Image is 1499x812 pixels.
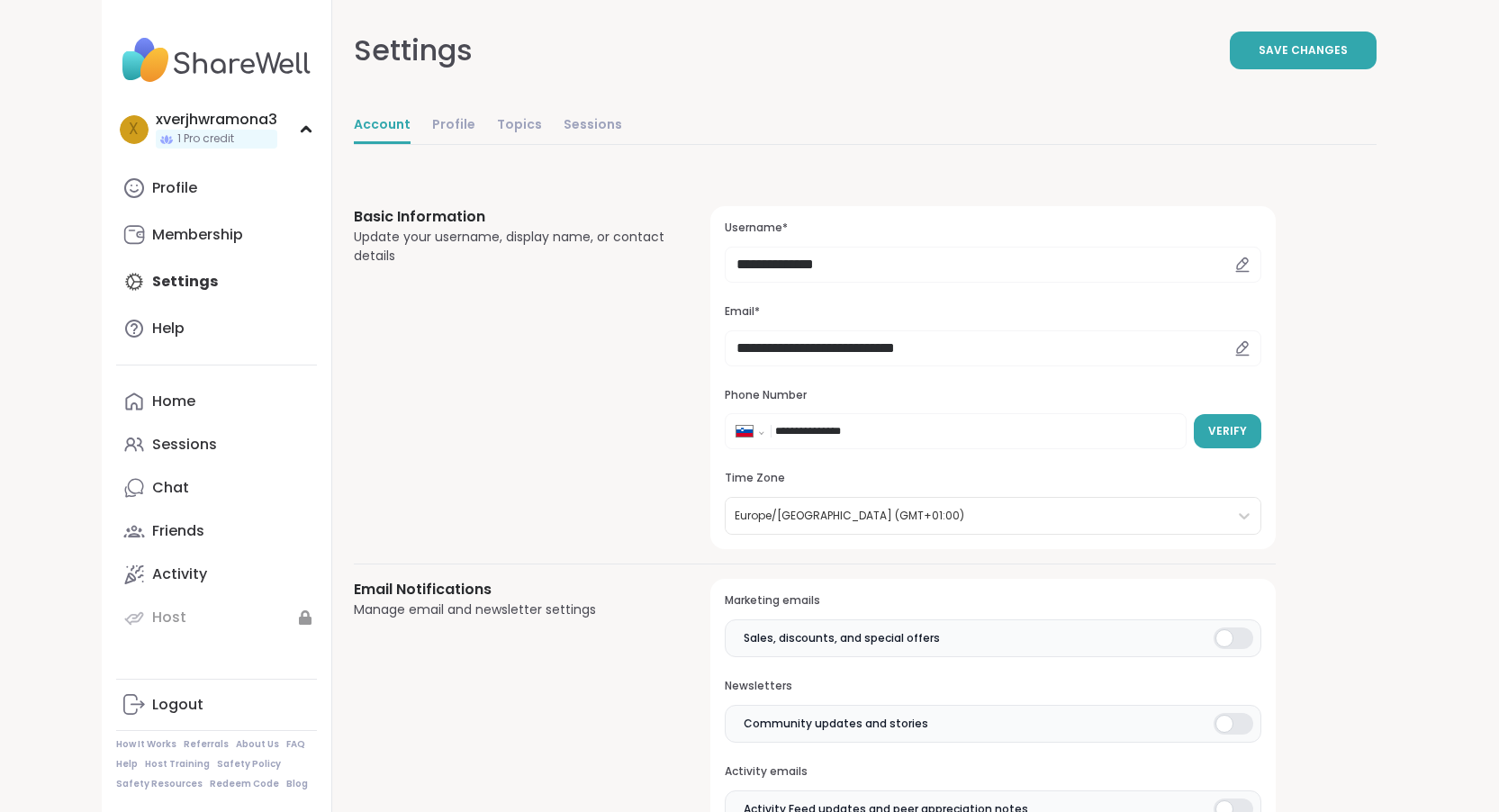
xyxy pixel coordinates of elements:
div: xverjhwramona3 [156,110,277,130]
div: Sessions [152,435,217,455]
div: Membership [152,225,243,245]
h3: Basic Information [354,206,668,228]
div: Settings [354,29,473,72]
a: Membership [116,213,317,257]
div: Logout [152,695,203,715]
div: Host [152,608,186,627]
a: Host Training [145,758,210,771]
a: Profile [116,167,317,210]
div: Help [152,319,185,338]
button: Save Changes [1230,32,1377,69]
a: Safety Policy [217,758,281,771]
div: Manage email and newsletter settings [354,600,668,619]
span: Verify [1208,423,1247,439]
div: Profile [152,178,197,198]
a: Account [354,108,411,144]
div: Update your username, display name, or contact details [354,228,668,266]
a: Blog [286,778,308,790]
div: Home [152,392,195,411]
a: Sessions [564,108,622,144]
a: Safety Resources [116,778,203,790]
a: Home [116,380,317,423]
span: 1 Pro credit [177,131,234,147]
a: Sessions [116,423,317,466]
h3: Time Zone [725,471,1260,486]
h3: Email* [725,304,1260,320]
h3: Email Notifications [354,579,668,600]
a: Referrals [184,738,229,751]
h3: Phone Number [725,388,1260,403]
a: Friends [116,510,317,553]
h3: Marketing emails [725,593,1260,609]
span: Community updates and stories [744,716,928,732]
a: Activity [116,553,317,596]
a: Topics [497,108,542,144]
a: About Us [236,738,279,751]
a: Redeem Code [210,778,279,790]
a: Profile [432,108,475,144]
a: Host [116,596,317,639]
div: Friends [152,521,204,541]
img: ShareWell Nav Logo [116,29,317,92]
a: Logout [116,683,317,726]
h3: Newsletters [725,679,1260,694]
div: Chat [152,478,189,498]
a: Chat [116,466,317,510]
a: FAQ [286,738,305,751]
h3: Activity emails [725,764,1260,780]
h3: Username* [725,221,1260,236]
a: How It Works [116,738,176,751]
span: Sales, discounts, and special offers [744,630,940,646]
button: Verify [1194,414,1261,448]
span: Save Changes [1259,42,1348,59]
div: Activity [152,564,207,584]
span: x [129,118,139,141]
a: Help [116,758,138,771]
a: Help [116,307,317,350]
